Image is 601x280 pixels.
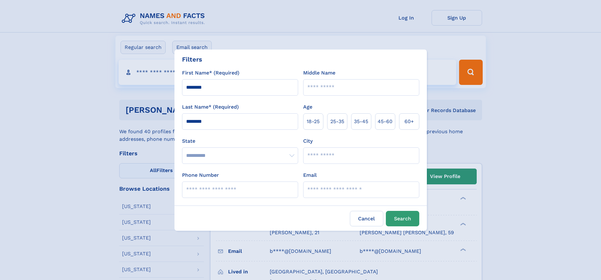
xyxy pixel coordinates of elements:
[303,69,335,77] label: Middle Name
[182,171,219,179] label: Phone Number
[330,118,344,125] span: 25‑35
[182,137,298,145] label: State
[182,55,202,64] div: Filters
[182,103,239,111] label: Last Name* (Required)
[404,118,414,125] span: 60+
[350,211,383,226] label: Cancel
[378,118,392,125] span: 45‑60
[303,103,312,111] label: Age
[303,137,313,145] label: City
[307,118,320,125] span: 18‑25
[386,211,419,226] button: Search
[354,118,368,125] span: 35‑45
[303,171,317,179] label: Email
[182,69,239,77] label: First Name* (Required)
